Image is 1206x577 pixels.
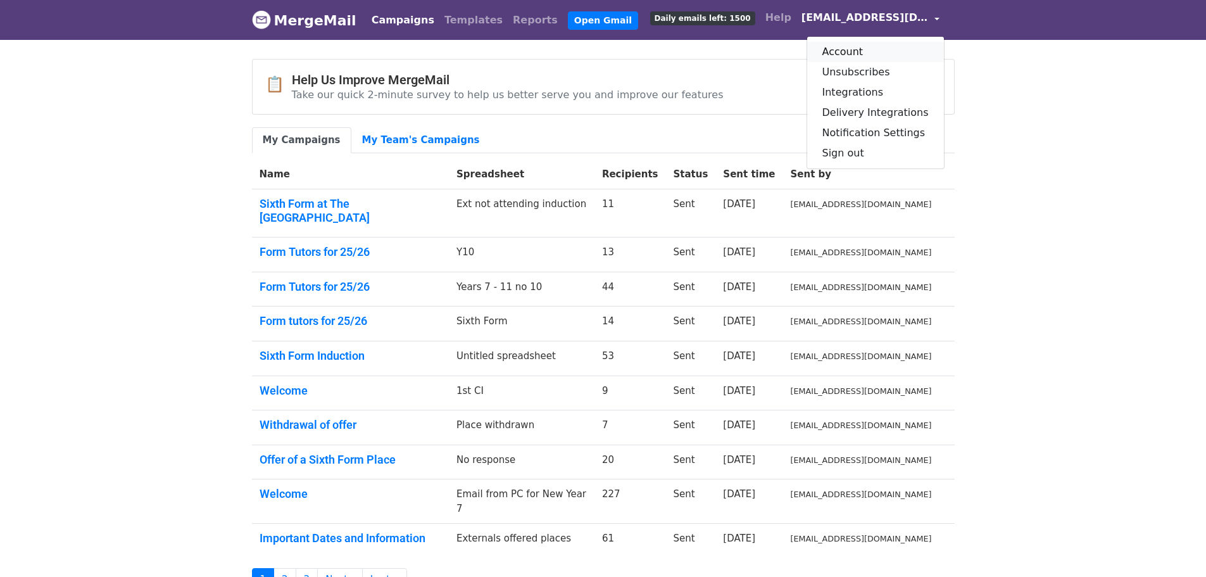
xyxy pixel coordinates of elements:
[801,10,928,25] span: [EMAIL_ADDRESS][DOMAIN_NAME]
[594,376,666,410] td: 9
[723,385,755,396] a: [DATE]
[650,11,755,25] span: Daily emails left: 1500
[791,455,932,465] small: [EMAIL_ADDRESS][DOMAIN_NAME]
[449,238,594,272] td: Y10
[665,524,715,558] td: Sent
[791,421,932,430] small: [EMAIL_ADDRESS][DOMAIN_NAME]
[807,103,944,123] a: Delivery Integrations
[645,5,760,30] a: Daily emails left: 1500
[665,272,715,307] td: Sent
[665,410,715,445] td: Sent
[449,160,594,189] th: Spreadsheet
[568,11,638,30] a: Open Gmail
[723,419,755,431] a: [DATE]
[508,8,563,33] a: Reports
[449,445,594,479] td: No response
[594,307,666,341] td: 14
[252,7,356,34] a: MergeMail
[449,479,594,524] td: Email from PC for New Year 7
[791,490,932,499] small: [EMAIL_ADDRESS][DOMAIN_NAME]
[449,376,594,410] td: 1st CI
[260,349,442,363] a: Sixth Form Induction
[252,160,449,189] th: Name
[594,445,666,479] td: 20
[594,524,666,558] td: 61
[594,341,666,376] td: 53
[807,62,944,82] a: Unsubscribes
[439,8,508,33] a: Templates
[260,384,442,398] a: Welcome
[723,246,755,258] a: [DATE]
[260,314,442,328] a: Form tutors for 25/26
[252,10,271,29] img: MergeMail logo
[594,272,666,307] td: 44
[260,418,442,432] a: Withdrawal of offer
[367,8,439,33] a: Campaigns
[594,410,666,445] td: 7
[665,376,715,410] td: Sent
[252,127,351,153] a: My Campaigns
[260,531,442,545] a: Important Dates and Information
[807,42,944,62] a: Account
[723,315,755,327] a: [DATE]
[449,307,594,341] td: Sixth Form
[723,533,755,544] a: [DATE]
[260,487,442,501] a: Welcome
[723,281,755,293] a: [DATE]
[594,238,666,272] td: 13
[791,534,932,543] small: [EMAIL_ADDRESS][DOMAIN_NAME]
[723,454,755,466] a: [DATE]
[1143,516,1206,577] iframe: Chat Widget
[449,524,594,558] td: Externals offered places
[594,160,666,189] th: Recipients
[807,123,944,143] a: Notification Settings
[783,160,939,189] th: Sent by
[665,189,715,238] td: Sent
[665,479,715,524] td: Sent
[260,453,442,467] a: Offer of a Sixth Form Place
[791,282,932,292] small: [EMAIL_ADDRESS][DOMAIN_NAME]
[807,82,944,103] a: Integrations
[665,307,715,341] td: Sent
[449,341,594,376] td: Untitled spreadsheet
[594,479,666,524] td: 227
[760,5,796,30] a: Help
[449,272,594,307] td: Years 7 - 11 no 10
[807,36,945,169] div: [EMAIL_ADDRESS][DOMAIN_NAME]
[665,341,715,376] td: Sent
[665,445,715,479] td: Sent
[260,197,442,224] a: Sixth Form at The [GEOGRAPHIC_DATA]
[260,245,442,259] a: Form Tutors for 25/26
[594,189,666,238] td: 11
[723,198,755,210] a: [DATE]
[791,352,932,361] small: [EMAIL_ADDRESS][DOMAIN_NAME]
[715,160,782,189] th: Sent time
[791,317,932,326] small: [EMAIL_ADDRESS][DOMAIN_NAME]
[665,160,715,189] th: Status
[796,5,945,35] a: [EMAIL_ADDRESS][DOMAIN_NAME]
[807,143,944,163] a: Sign out
[791,386,932,396] small: [EMAIL_ADDRESS][DOMAIN_NAME]
[791,248,932,257] small: [EMAIL_ADDRESS][DOMAIN_NAME]
[351,127,491,153] a: My Team's Campaigns
[723,350,755,362] a: [DATE]
[292,72,724,87] h4: Help Us Improve MergeMail
[449,410,594,445] td: Place withdrawn
[665,238,715,272] td: Sent
[292,88,724,101] p: Take our quick 2-minute survey to help us better serve you and improve our features
[265,75,292,94] span: 📋
[723,488,755,500] a: [DATE]
[449,189,594,238] td: Ext not attending induction
[260,280,442,294] a: Form Tutors for 25/26
[791,200,932,209] small: [EMAIL_ADDRESS][DOMAIN_NAME]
